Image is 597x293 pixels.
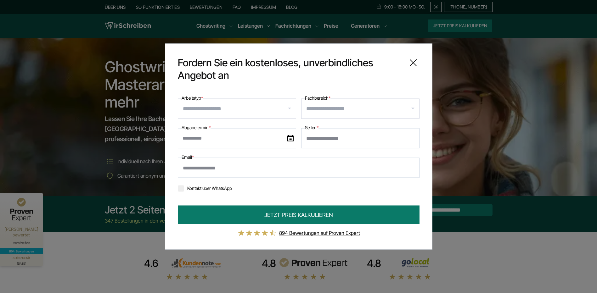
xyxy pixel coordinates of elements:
[182,153,194,161] label: Email
[279,230,360,236] a: 894 Bewertungen auf Proven Expert
[178,128,296,148] input: date
[305,124,318,131] label: Seiten
[178,206,420,224] button: JETZT PREIS KALKULIEREN
[305,94,330,102] label: Fachbereich
[178,57,402,82] span: Fordern Sie ein kostenloses, unverbindliches Angebot an
[287,135,294,141] img: date
[264,211,333,219] span: JETZT PREIS KALKULIEREN
[178,185,232,191] label: Kontakt über WhatsApp
[182,94,203,102] label: Arbeitstyp
[182,124,211,131] label: Abgabetermin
